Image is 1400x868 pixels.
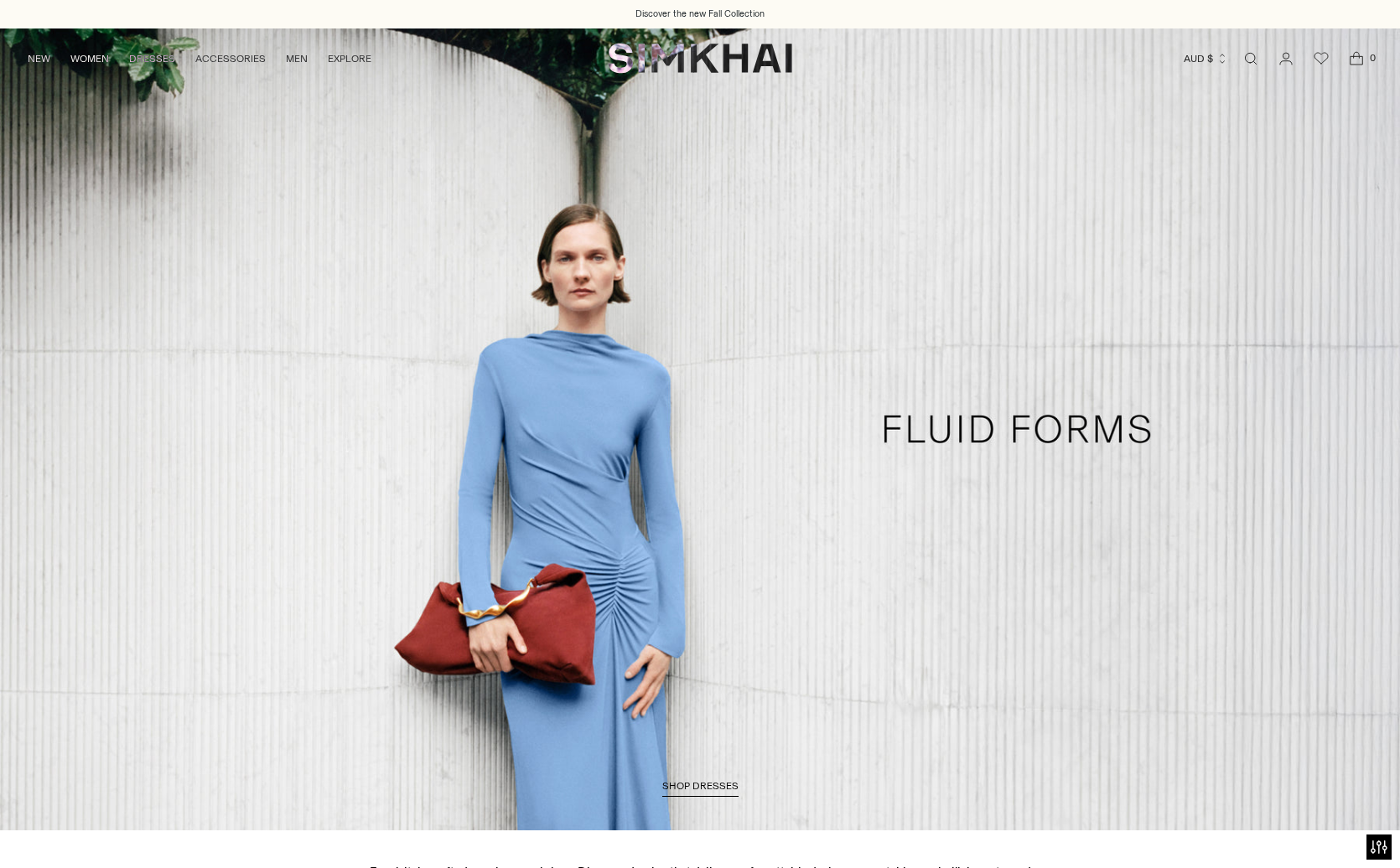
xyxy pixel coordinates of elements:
[1234,42,1268,75] a: Open search modal
[286,40,308,77] a: MEN
[1304,42,1338,75] a: Wishlist
[608,42,792,75] a: SIMKHAI
[70,40,109,77] a: WOMEN
[1340,42,1373,75] a: Open cart modal
[1365,50,1380,65] span: 0
[328,40,371,77] a: EXPLORE
[635,8,765,21] a: Discover the new Fall Collection
[662,780,739,792] span: SHOP DRESSES
[28,40,50,77] a: NEW
[129,40,175,77] a: DRESSES
[662,780,739,797] a: SHOP DRESSES
[195,40,266,77] a: ACCESSORIES
[1269,42,1303,75] a: Go to the account page
[1184,40,1228,77] button: AUD $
